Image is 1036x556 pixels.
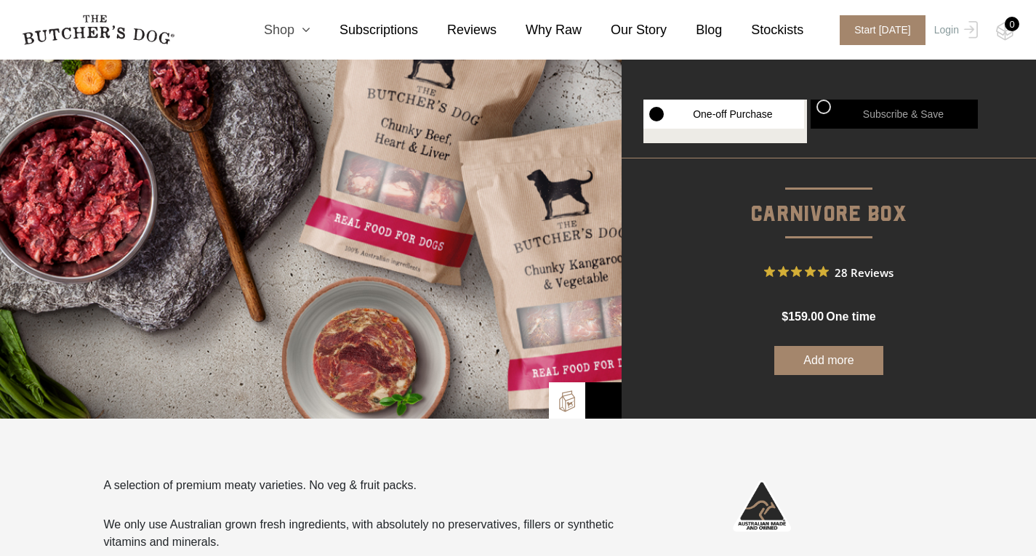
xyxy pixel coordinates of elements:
img: Australian-Made_White.png [733,477,791,535]
span: 159.00 [788,310,824,323]
img: Bowl-Icon2.png [593,390,614,411]
a: Why Raw [497,20,582,40]
a: Start [DATE] [825,15,931,45]
p: We only use Australian grown fresh ingredients, with absolutely no preservatives, fillers or synt... [104,516,654,551]
span: 28 Reviews [835,261,894,283]
div: 0 [1005,17,1019,31]
img: TBD_Cart-Empty.png [996,22,1014,41]
a: Subscriptions [310,20,418,40]
label: Subscribe & Save [811,100,978,129]
a: Blog [667,20,722,40]
button: Rated 4.9 out of 5 stars from 28 reviews. Jump to reviews. [764,261,894,283]
img: TBD_Build-A-Box.png [556,390,578,412]
p: Carnivore Box [622,158,1036,232]
button: Add more [774,346,883,375]
span: Start [DATE] [840,15,925,45]
a: Reviews [418,20,497,40]
a: Shop [235,20,310,40]
label: One-off Purchase [643,100,804,129]
a: Login [931,15,978,45]
a: Stockists [722,20,803,40]
span: one time [826,310,875,323]
a: Our Story [582,20,667,40]
span: $ [782,310,788,323]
